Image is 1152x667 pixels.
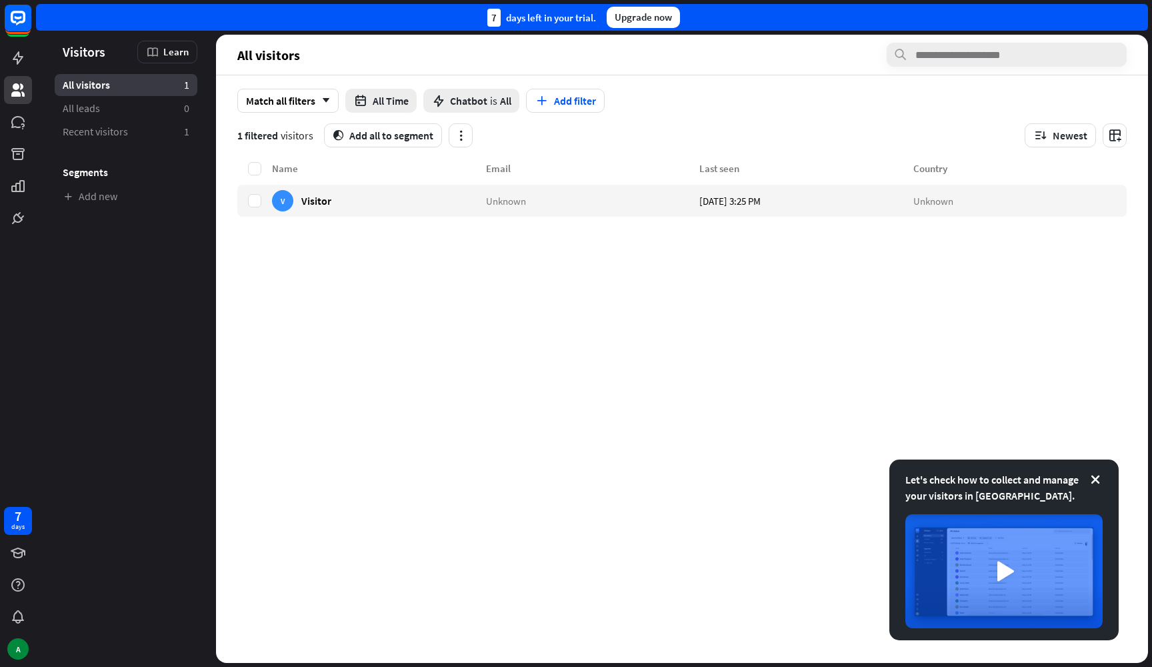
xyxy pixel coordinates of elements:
div: 7 [15,510,21,522]
div: Last seen [699,162,913,175]
div: A [7,638,29,660]
span: All visitors [237,47,300,63]
div: 7 [487,9,501,27]
div: Match all filters [237,89,339,113]
span: All visitors [63,78,110,92]
aside: 1 [184,78,189,92]
button: Add filter [526,89,605,113]
span: Recent visitors [63,125,128,139]
aside: 0 [184,101,189,115]
div: Country [913,162,1127,175]
span: All leads [63,101,100,115]
span: All [500,94,511,107]
i: segment [333,130,344,141]
span: Chatbot [450,94,487,107]
div: days left in your trial. [487,9,596,27]
a: 7 days [4,507,32,535]
span: Visitor [301,194,331,207]
a: All leads 0 [55,97,197,119]
h3: Segments [55,165,197,179]
a: Recent visitors 1 [55,121,197,143]
aside: 1 [184,125,189,139]
a: Add new [55,185,197,207]
img: image [905,514,1103,628]
button: segmentAdd all to segment [324,123,442,147]
div: Email [486,162,700,175]
button: Newest [1025,123,1096,147]
button: All Time [345,89,417,113]
span: Visitors [63,44,105,59]
span: Learn [163,45,189,58]
span: is [490,94,497,107]
span: 1 filtered [237,129,278,142]
div: Upgrade now [607,7,680,28]
div: Name [272,162,486,175]
span: [DATE] 3:25 PM [699,194,761,207]
div: V [272,190,293,211]
span: visitors [281,129,313,142]
div: days [11,522,25,532]
i: arrow_down [315,97,330,105]
button: Open LiveChat chat widget [11,5,51,45]
span: Unknown [913,194,953,207]
div: Let's check how to collect and manage your visitors in [GEOGRAPHIC_DATA]. [905,472,1103,504]
span: Unknown [486,194,526,207]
